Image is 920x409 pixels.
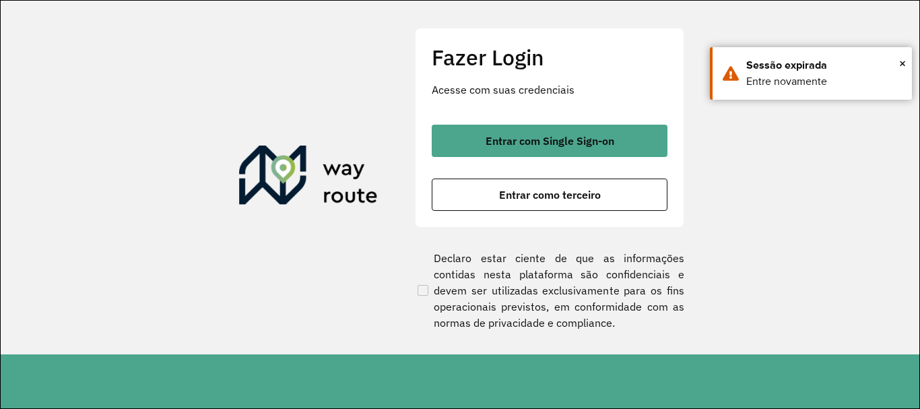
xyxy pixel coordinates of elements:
button: button [432,125,667,157]
div: Entre novamente [746,73,902,90]
h2: Fazer Login [432,44,667,70]
img: Roteirizador AmbevTech [239,146,378,210]
p: Acesse com suas credenciais [432,82,667,98]
label: Declaro estar ciente de que as informações contidas nesta plataforma são confidenciais e devem se... [415,250,684,331]
div: Sessão expirada [746,57,902,73]
button: Close [899,53,906,73]
span: × [899,53,906,73]
button: button [432,179,667,211]
span: Entrar como terceiro [499,189,601,200]
span: Entrar com Single Sign-on [486,135,614,146]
